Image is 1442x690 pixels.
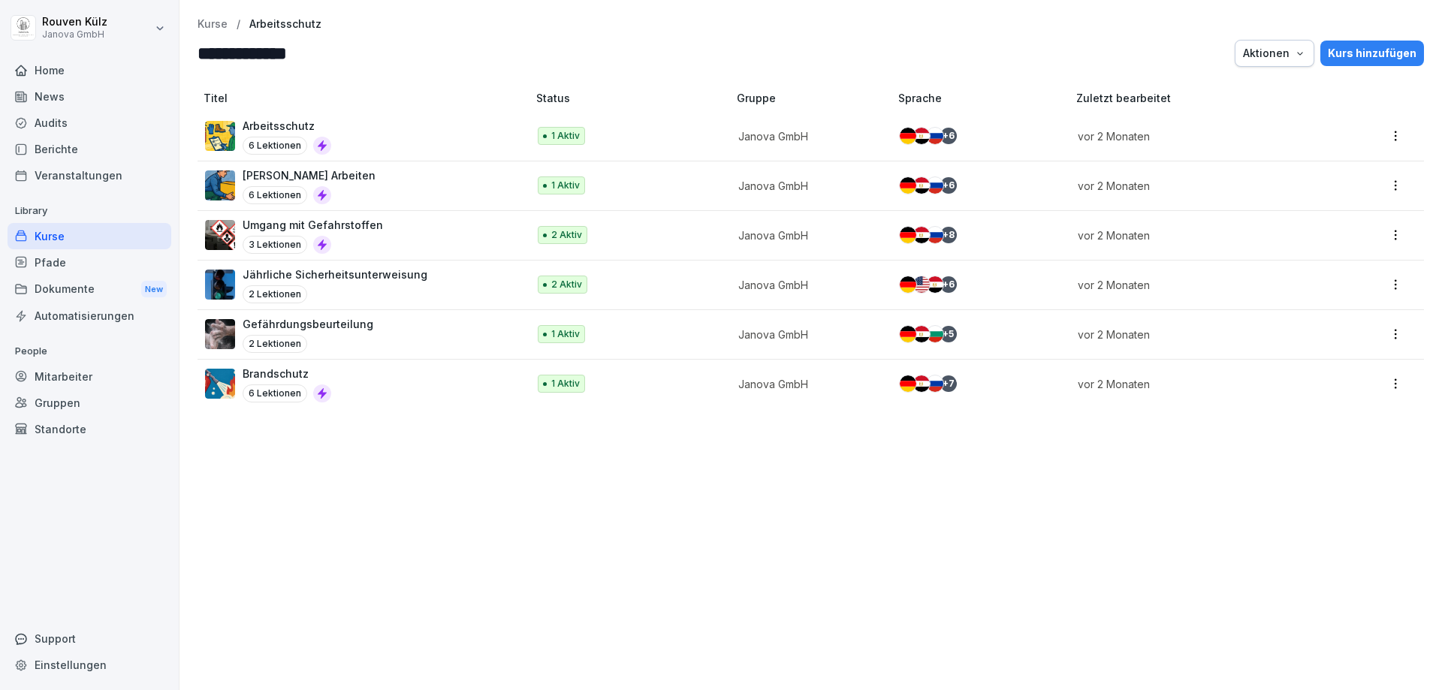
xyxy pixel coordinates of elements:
a: Mitarbeiter [8,363,171,390]
img: ro33qf0i8ndaw7nkfv0stvse.png [205,220,235,250]
img: eg.svg [913,375,930,392]
img: eg.svg [913,128,930,144]
p: 2 Aktiv [551,228,582,242]
p: vor 2 Monaten [1078,178,1317,194]
a: Kurse [198,18,228,31]
img: nnjcsz1u2a43td4lvr9683dg.png [205,319,235,349]
a: Veranstaltungen [8,162,171,188]
p: 6 Lektionen [243,137,307,155]
div: + 7 [940,375,957,392]
div: Support [8,625,171,652]
p: 1 Aktiv [551,377,580,390]
img: de.svg [900,128,916,144]
button: Aktionen [1235,40,1314,67]
p: Titel [204,90,530,106]
img: ru.svg [927,177,943,194]
img: ru.svg [927,227,943,243]
img: ru.svg [927,128,943,144]
a: Automatisierungen [8,303,171,329]
img: ru.svg [927,375,943,392]
img: eg.svg [913,227,930,243]
p: Janova GmbH [738,277,874,293]
p: / [237,18,240,31]
img: b0iy7e1gfawqjs4nezxuanzk.png [205,369,235,399]
div: + 6 [940,276,957,293]
p: 3 Lektionen [243,236,307,254]
div: Dokumente [8,276,171,303]
img: de.svg [900,326,916,342]
p: Library [8,199,171,223]
a: Audits [8,110,171,136]
p: Janova GmbH [738,227,874,243]
p: Janova GmbH [42,29,107,40]
img: de.svg [900,227,916,243]
p: 1 Aktiv [551,327,580,341]
p: Jährliche Sicherheitsunterweisung [243,267,427,282]
p: 1 Aktiv [551,129,580,143]
p: vor 2 Monaten [1078,227,1317,243]
img: de.svg [900,375,916,392]
a: Home [8,57,171,83]
a: Arbeitsschutz [249,18,321,31]
img: de.svg [900,177,916,194]
p: People [8,339,171,363]
p: Brandschutz [243,366,331,381]
p: 1 Aktiv [551,179,580,192]
div: + 8 [940,227,957,243]
p: Rouven Külz [42,16,107,29]
div: + 5 [940,326,957,342]
p: Janova GmbH [738,178,874,194]
p: [PERSON_NAME] Arbeiten [243,167,376,183]
a: News [8,83,171,110]
p: vor 2 Monaten [1078,128,1317,144]
a: Pfade [8,249,171,276]
p: 2 Lektionen [243,335,307,353]
a: Berichte [8,136,171,162]
img: bg.svg [927,326,943,342]
p: vor 2 Monaten [1078,376,1317,392]
p: vor 2 Monaten [1078,277,1317,293]
p: Gefährdungsbeurteilung [243,316,373,332]
p: 2 Lektionen [243,285,307,303]
div: + 6 [940,128,957,144]
p: vor 2 Monaten [1078,327,1317,342]
a: Standorte [8,416,171,442]
a: Einstellungen [8,652,171,678]
p: Arbeitsschutz [243,118,331,134]
div: New [141,281,167,298]
img: de.svg [900,276,916,293]
div: Kurs hinzufügen [1328,45,1416,62]
p: Sprache [898,90,1070,106]
a: Gruppen [8,390,171,416]
img: bgsrfyvhdm6180ponve2jajk.png [205,121,235,151]
p: 2 Aktiv [551,278,582,291]
div: Aktionen [1243,45,1306,62]
p: 6 Lektionen [243,384,307,402]
p: Janova GmbH [738,327,874,342]
p: Status [536,90,731,106]
img: eg.svg [913,177,930,194]
p: Janova GmbH [738,376,874,392]
a: DokumenteNew [8,276,171,303]
button: Kurs hinzufügen [1320,41,1424,66]
img: eg.svg [927,276,943,293]
a: Kurse [8,223,171,249]
img: us.svg [913,276,930,293]
p: Gruppe [737,90,892,106]
img: eg.svg [913,326,930,342]
p: Janova GmbH [738,128,874,144]
p: 6 Lektionen [243,186,307,204]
